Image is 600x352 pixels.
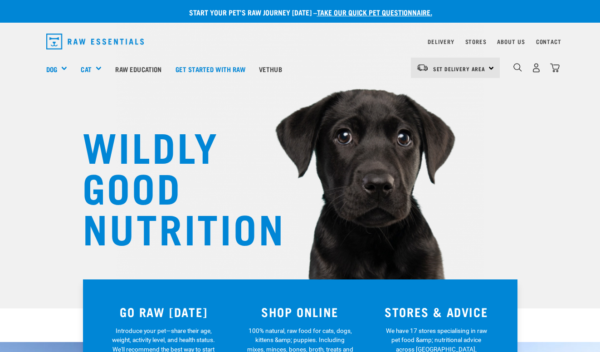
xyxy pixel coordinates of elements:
[83,125,264,247] h1: WILDLY GOOD NUTRITION
[46,34,144,49] img: Raw Essentials Logo
[237,305,363,319] h3: SHOP ONLINE
[317,10,432,14] a: take our quick pet questionnaire.
[108,51,168,87] a: Raw Education
[550,63,560,73] img: home-icon@2x.png
[433,67,486,70] span: Set Delivery Area
[81,64,91,74] a: Cat
[46,64,57,74] a: Dog
[169,51,252,87] a: Get started with Raw
[416,64,429,72] img: van-moving.png
[465,40,487,43] a: Stores
[536,40,561,43] a: Contact
[532,63,541,73] img: user.png
[428,40,454,43] a: Delivery
[374,305,499,319] h3: STORES & ADVICE
[252,51,289,87] a: Vethub
[513,63,522,72] img: home-icon-1@2x.png
[497,40,525,43] a: About Us
[101,305,227,319] h3: GO RAW [DATE]
[39,30,561,53] nav: dropdown navigation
